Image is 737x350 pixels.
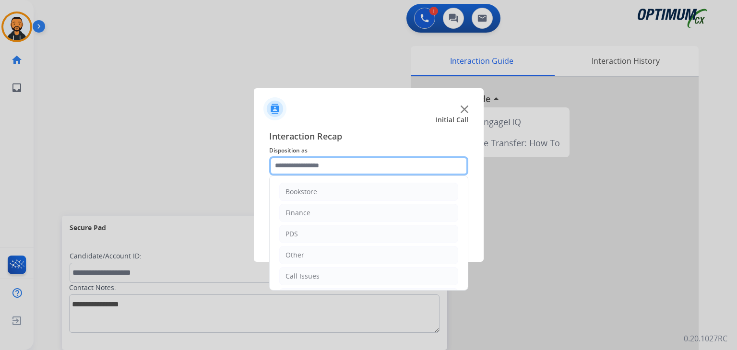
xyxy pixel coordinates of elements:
[269,145,468,156] span: Disposition as
[285,250,304,260] div: Other
[285,271,320,281] div: Call Issues
[263,97,286,120] img: contactIcon
[285,208,310,218] div: Finance
[269,129,468,145] span: Interaction Recap
[285,229,298,239] div: PDS
[285,187,317,197] div: Bookstore
[684,333,727,344] p: 0.20.1027RC
[436,115,468,125] span: Initial Call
